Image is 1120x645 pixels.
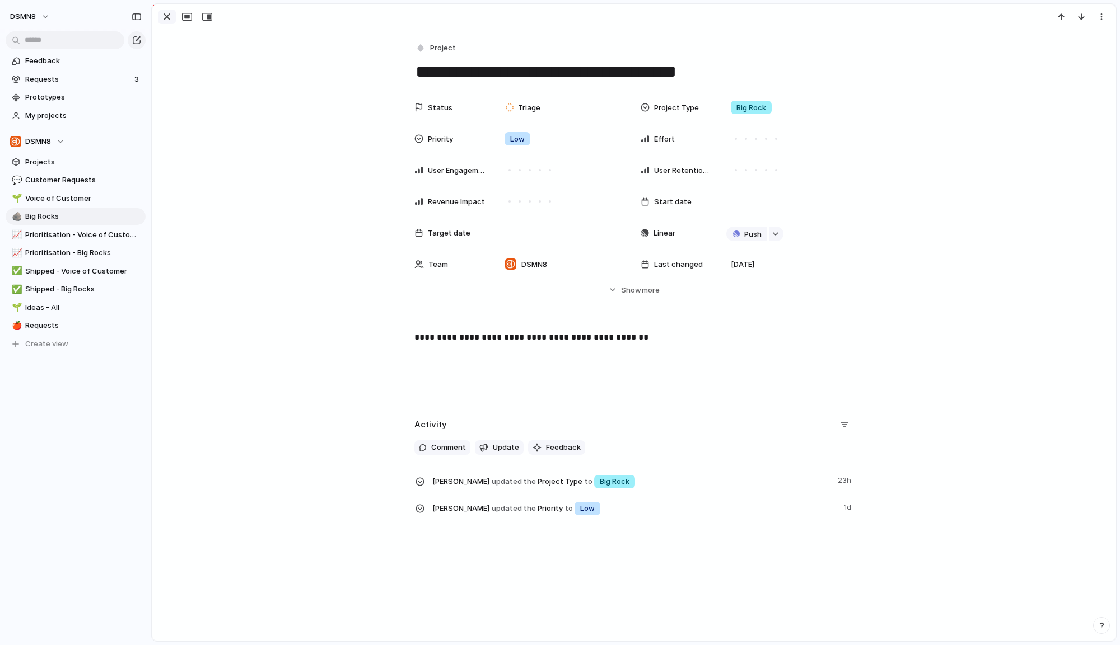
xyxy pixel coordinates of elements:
[431,442,466,453] span: Comment
[413,40,459,57] button: Project
[654,165,712,176] span: User Retention Impact
[5,8,55,26] button: DSMN8
[6,263,146,280] div: ✅Shipped - Voice of Customer
[6,244,146,261] a: 📈Prioritisation - Big Rocks
[12,174,20,187] div: 💬
[6,71,146,88] a: Requests3
[25,302,142,313] span: Ideas - All
[25,229,142,241] span: Prioritisation - Voice of Customer
[654,196,692,208] span: Start date
[565,503,573,514] span: to
[12,228,20,241] div: 📈
[580,503,595,514] span: Low
[25,211,142,222] span: Big Rocks
[726,227,767,241] button: Push
[25,74,131,85] span: Requests
[25,266,142,277] span: Shipped - Voice of Customer
[10,193,21,204] button: 🌱
[25,55,142,67] span: Feedback
[25,92,142,103] span: Prototypes
[654,134,675,145] span: Effort
[844,500,853,513] span: 1d
[25,338,68,350] span: Create view
[492,476,536,487] span: updated the
[12,265,20,277] div: ✅
[736,102,766,114] span: Big Rock
[414,280,853,300] button: Showmore
[642,285,660,296] span: more
[10,266,21,277] button: ✅
[654,102,699,114] span: Project Type
[428,102,452,114] span: Status
[25,110,142,121] span: My projects
[621,285,641,296] span: Show
[428,228,470,239] span: Target date
[492,503,536,514] span: updated the
[6,208,146,225] a: 🪨Big Rocks
[654,259,703,270] span: Last changed
[134,74,141,85] span: 3
[6,133,146,150] button: DSMN8
[25,284,142,295] span: Shipped - Big Rocks
[521,259,547,270] span: DSMN8
[838,473,853,486] span: 23h
[731,259,754,270] span: [DATE]
[600,476,629,487] span: Big Rock
[654,228,675,239] span: Linear
[6,190,146,207] a: 🌱Voice of Customer
[12,283,20,296] div: ✅
[10,302,21,313] button: 🌱
[10,320,21,331] button: 🍎
[12,192,20,205] div: 🌱
[430,43,456,54] span: Project
[10,211,21,222] button: 🪨
[6,107,146,124] a: My projects
[6,317,146,334] a: 🍎Requests
[428,165,486,176] span: User Engagement Impact
[10,229,21,241] button: 📈
[25,247,142,258] span: Prioritisation - Big Rocks
[432,473,831,489] span: Project Type
[10,175,21,186] button: 💬
[493,442,519,453] span: Update
[428,259,448,270] span: Team
[428,196,485,208] span: Revenue Impact
[12,210,20,223] div: 🪨
[6,154,146,171] a: Projects
[25,136,51,147] span: DSMN8
[744,229,762,240] span: Push
[12,301,20,314] div: 🌱
[475,440,524,455] button: Update
[25,320,142,331] span: Requests
[12,319,20,332] div: 🍎
[10,11,36,22] span: DSMN8
[6,227,146,243] div: 📈Prioritisation - Voice of Customer
[518,102,540,114] span: Triage
[585,476,592,487] span: to
[528,440,585,455] button: Feedback
[10,247,21,258] button: 📈
[546,442,581,453] span: Feedback
[25,175,142,186] span: Customer Requests
[432,500,837,516] span: Priority
[510,134,525,145] span: Low
[432,476,489,487] span: [PERSON_NAME]
[10,284,21,295] button: ✅
[6,53,146,69] a: Feedback
[6,299,146,316] a: 🌱Ideas - All
[414,440,470,455] button: Comment
[25,157,142,168] span: Projects
[428,134,453,145] span: Priority
[6,172,146,189] a: 💬Customer Requests
[432,503,489,514] span: [PERSON_NAME]
[6,336,146,352] button: Create view
[6,89,146,106] a: Prototypes
[25,193,142,204] span: Voice of Customer
[6,281,146,298] a: ✅Shipped - Big Rocks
